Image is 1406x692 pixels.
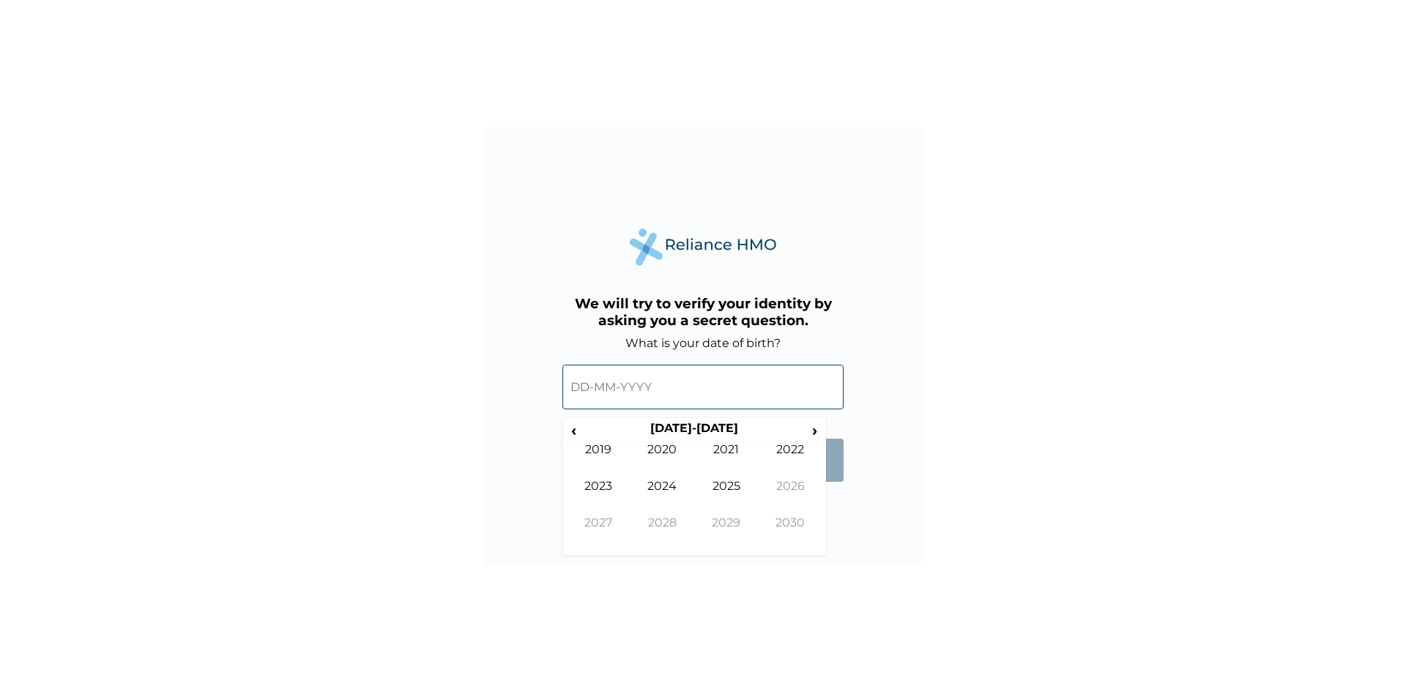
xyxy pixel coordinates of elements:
td: 2020 [631,442,695,479]
img: Reliance Health's Logo [630,228,776,266]
span: › [807,421,823,439]
td: 2019 [566,442,631,479]
th: [DATE]-[DATE] [581,421,806,442]
input: DD-MM-YYYY [562,365,844,409]
td: 2029 [694,516,759,552]
span: ‹ [566,421,581,439]
h3: We will try to verify your identity by asking you a secret question. [562,295,844,329]
label: What is your date of birth? [625,336,781,350]
td: 2021 [694,442,759,479]
td: 2028 [631,516,695,552]
td: 2024 [631,479,695,516]
td: 2027 [566,516,631,552]
td: 2023 [566,479,631,516]
td: 2025 [694,479,759,516]
td: 2030 [759,516,823,552]
td: 2026 [759,479,823,516]
td: 2022 [759,442,823,479]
